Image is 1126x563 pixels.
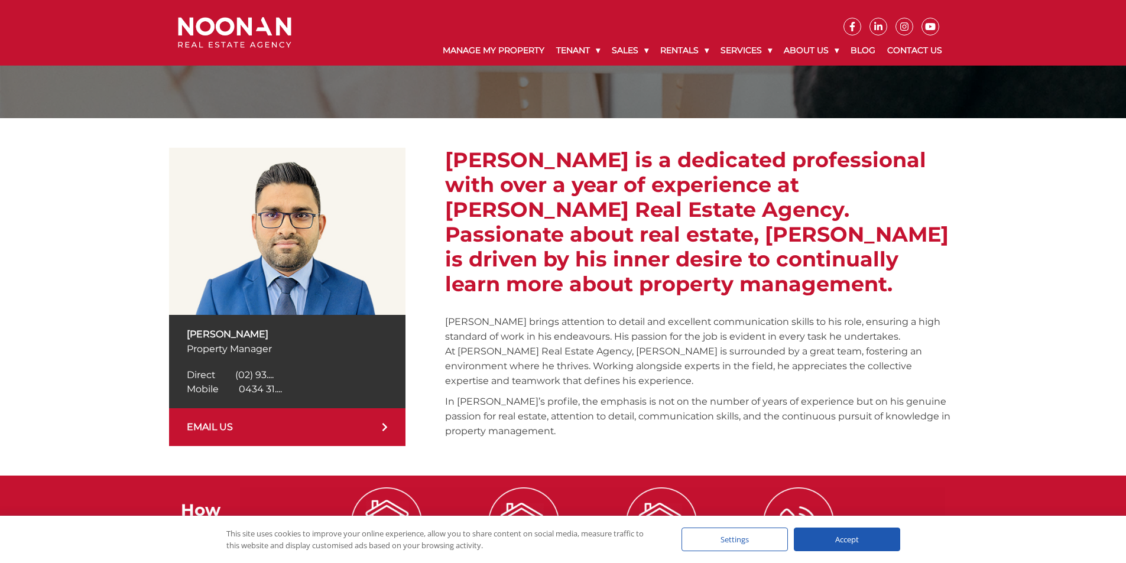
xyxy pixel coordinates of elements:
[187,341,388,356] p: Property Manager
[187,383,219,395] span: Mobile
[881,35,948,66] a: Contact Us
[626,487,697,558] img: ICONS
[715,35,778,66] a: Services
[445,148,957,297] h2: [PERSON_NAME] is a dedicated professional with over a year of experience at [PERSON_NAME] Real Es...
[550,35,606,66] a: Tenant
[794,528,900,551] div: Accept
[845,35,881,66] a: Blog
[445,314,957,388] p: [PERSON_NAME] brings attention to detail and excellent communication skills to his role, ensuring...
[488,487,559,558] img: ICONS
[169,408,405,446] a: EMAIL US
[606,35,654,66] a: Sales
[763,487,834,558] img: ICONS
[187,327,388,341] p: [PERSON_NAME]
[187,369,274,380] a: Click to reveal phone number
[351,487,422,558] img: ICONS
[445,394,957,438] p: In [PERSON_NAME]’s profile, the emphasis is not on the number of years of experience but on his g...
[178,17,291,48] img: Noonan Real Estate Agency
[187,383,282,395] a: Click to reveal phone number
[169,148,405,315] img: Sanjay Bhusal
[682,528,788,551] div: Settings
[778,35,845,66] a: About Us
[187,369,215,380] span: Direct
[654,35,715,66] a: Rentals
[437,35,550,66] a: Manage My Property
[239,383,282,395] span: 0434 31....
[226,528,658,551] div: This site uses cookies to improve your online experience, allow you to share content on social me...
[235,369,274,380] span: (02) 93....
